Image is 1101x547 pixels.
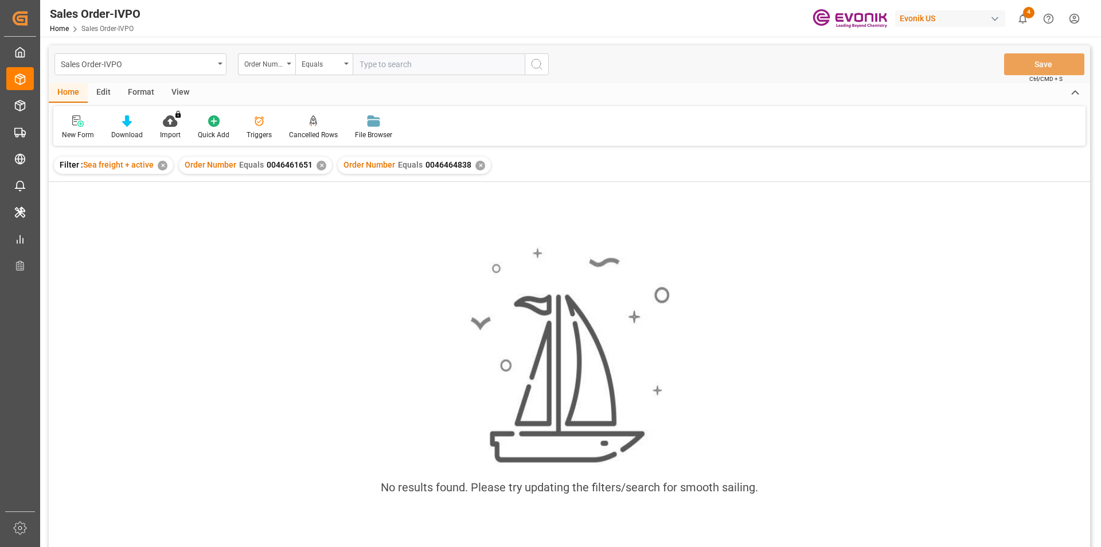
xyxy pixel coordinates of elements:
[295,53,353,75] button: open menu
[54,53,227,75] button: open menu
[247,130,272,140] div: Triggers
[158,161,167,170] div: ✕
[111,130,143,140] div: Download
[302,56,341,69] div: Equals
[355,130,392,140] div: File Browser
[61,56,214,71] div: Sales Order-IVPO
[88,83,119,103] div: Edit
[163,83,198,103] div: View
[353,53,525,75] input: Type to search
[83,160,154,169] span: Sea freight + active
[813,9,887,29] img: Evonik-brand-mark-Deep-Purple-RGB.jpeg_1700498283.jpeg
[1023,7,1034,18] span: 4
[60,160,83,169] span: Filter :
[425,160,471,169] span: 0046464838
[1004,53,1084,75] button: Save
[1010,6,1036,32] button: show 4 new notifications
[289,130,338,140] div: Cancelled Rows
[119,83,163,103] div: Format
[398,160,423,169] span: Equals
[185,160,236,169] span: Order Number
[475,161,485,170] div: ✕
[1036,6,1061,32] button: Help Center
[244,56,283,69] div: Order Number
[895,10,1005,27] div: Evonik US
[50,5,140,22] div: Sales Order-IVPO
[381,479,758,496] div: No results found. Please try updating the filters/search for smooth sailing.
[49,83,88,103] div: Home
[50,25,69,33] a: Home
[198,130,229,140] div: Quick Add
[317,161,326,170] div: ✕
[238,53,295,75] button: open menu
[469,246,670,465] img: smooth_sailing.jpeg
[267,160,313,169] span: 0046461651
[525,53,549,75] button: search button
[239,160,264,169] span: Equals
[62,130,94,140] div: New Form
[343,160,395,169] span: Order Number
[895,7,1010,29] button: Evonik US
[1029,75,1063,83] span: Ctrl/CMD + S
